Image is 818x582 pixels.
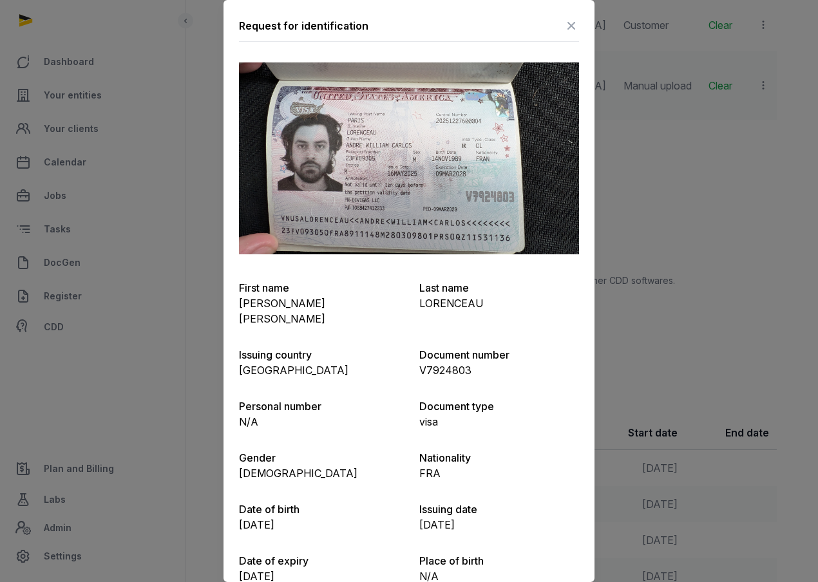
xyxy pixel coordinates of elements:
p: Issuing country [239,347,399,362]
p: [GEOGRAPHIC_DATA] [239,362,399,378]
p: Issuing date [419,502,579,517]
p: V7924803 [419,362,579,378]
p: Place of birth [419,553,579,568]
p: [PERSON_NAME] [PERSON_NAME] [239,296,399,326]
p: Date of birth [239,502,399,517]
p: FRA [419,465,579,481]
p: LORENCEAU [419,296,579,311]
img: onfido-1748361999CK6bghVOx4ehQoGhhCShvPcdFtCvZylvuFYLc3FO.jpg [239,62,579,254]
p: Document type [419,399,579,414]
p: Document number [419,347,579,362]
p: Gender [239,450,399,465]
p: First name [239,280,399,296]
p: Personal number [239,399,399,414]
p: Last name [419,280,579,296]
p: Date of expiry [239,553,399,568]
p: [DATE] [239,517,399,532]
p: [DEMOGRAPHIC_DATA] [239,465,399,481]
p: Nationality [419,450,579,465]
p: N/A [239,414,399,429]
div: Request for identification [239,18,368,33]
p: [DATE] [419,517,579,532]
p: visa [419,414,579,429]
